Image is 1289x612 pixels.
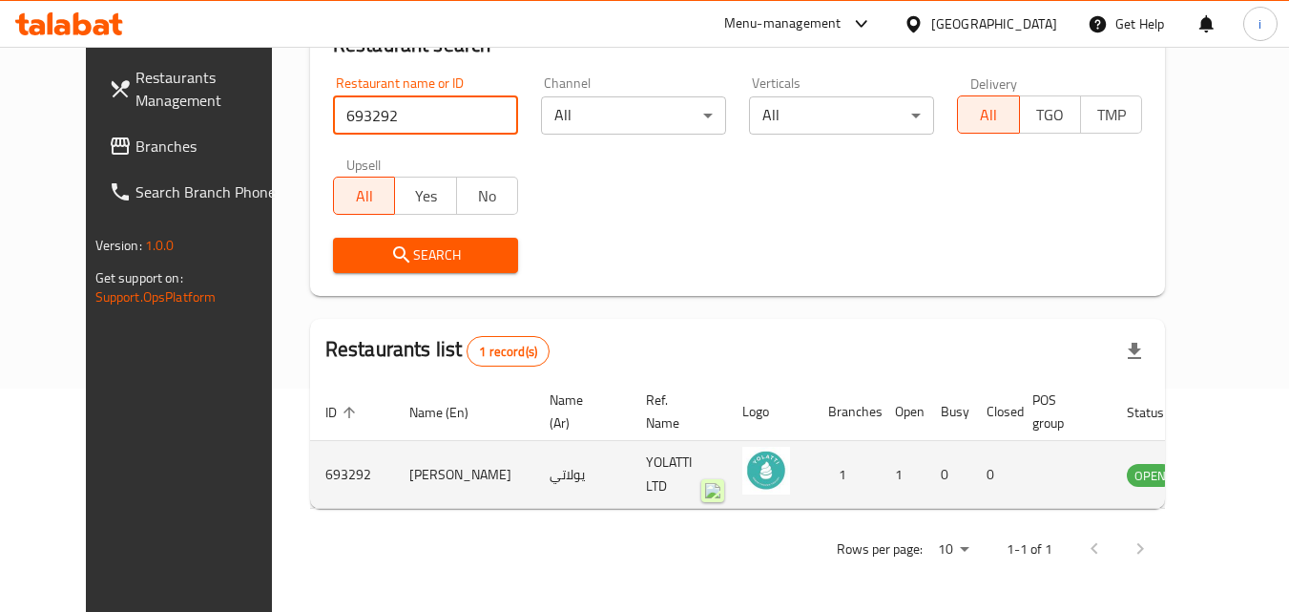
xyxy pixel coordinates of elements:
[646,389,704,434] span: Ref. Name
[333,96,518,135] input: Search for restaurant name or ID..
[394,441,534,509] td: [PERSON_NAME]
[333,238,518,273] button: Search
[1032,389,1089,434] span: POS group
[813,441,880,509] td: 1
[966,101,1011,129] span: All
[930,536,976,564] div: Rows per page:
[342,182,387,210] span: All
[880,441,925,509] td: 1
[95,233,142,258] span: Version:
[971,441,1017,509] td: 0
[880,383,925,441] th: Open
[468,343,549,361] span: 1 record(s)
[456,177,518,215] button: No
[94,123,301,169] a: Branches
[135,180,286,203] span: Search Branch Phone
[94,169,301,215] a: Search Branch Phone
[970,76,1018,90] label: Delivery
[325,335,550,367] h2: Restaurants list
[95,265,183,290] span: Get support on:
[837,538,923,561] p: Rows per page:
[925,383,971,441] th: Busy
[1019,95,1081,134] button: TGO
[727,383,813,441] th: Logo
[394,177,456,215] button: Yes
[135,135,286,158] span: Branches
[724,12,842,35] div: Menu-management
[310,441,394,509] td: 693292
[325,401,362,424] span: ID
[135,66,286,112] span: Restaurants Management
[957,95,1019,134] button: All
[971,383,1017,441] th: Closed
[403,182,448,210] span: Yes
[1007,538,1052,561] p: 1-1 of 1
[145,233,175,258] span: 1.0.0
[1080,95,1142,134] button: TMP
[742,447,790,495] img: Logo_YOLATTI638771302786829539.jpg
[346,158,382,171] label: Upsell
[1028,101,1073,129] span: TGO
[1089,101,1134,129] span: TMP
[541,96,726,135] div: All
[925,441,971,509] td: 0
[409,401,493,424] span: Name (En)
[705,483,720,498] img: loading.gif
[310,383,1278,509] table: enhanced table
[333,31,1143,59] h2: Restaurant search
[333,177,395,215] button: All
[1258,13,1261,34] span: i
[813,383,880,441] th: Branches
[534,441,631,509] td: يولاتي
[95,285,217,309] a: Support.OpsPlatform
[465,182,510,210] span: No
[1127,401,1189,424] span: Status
[467,336,550,367] div: Total records count
[1112,328,1157,374] div: Export file
[550,389,608,434] span: Name (Ar)
[94,54,301,123] a: Restaurants Management
[931,13,1057,34] div: [GEOGRAPHIC_DATA]
[631,441,727,509] td: YOLATTI LTD
[1127,465,1174,487] span: OPEN
[348,243,503,267] span: Search
[1127,464,1174,487] div: OPEN
[749,96,934,135] div: All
